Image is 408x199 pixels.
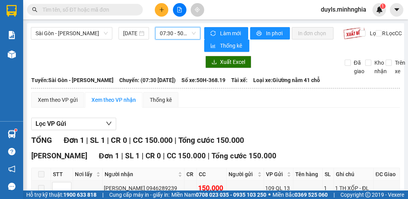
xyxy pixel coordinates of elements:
span: | [86,136,88,145]
span: Hỗ trợ kỹ thuật: [26,190,96,199]
div: 109 QL 13 [265,184,292,192]
span: printer [256,31,263,37]
span: Lọc CC [383,29,403,38]
input: 14/09/2025 [123,29,137,38]
span: | [129,136,131,145]
span: Kho nhận [371,58,390,75]
span: VP Gửi [266,170,286,178]
img: solution-icon [8,31,16,39]
button: file-add [173,3,186,17]
span: copyright [365,192,371,197]
span: Miền Nam [171,190,266,199]
img: 9k= [343,27,365,39]
th: CR [185,168,196,181]
span: [PERSON_NAME] [31,151,87,160]
span: bar-chart [210,43,217,49]
button: downloadXuất Excel [205,56,251,68]
span: CR 0 [146,151,161,160]
span: 07:30 - 50H-368.19 [160,27,196,39]
span: | [208,151,210,160]
span: sync [210,31,217,37]
span: aim [195,7,200,12]
img: icon-new-feature [376,6,383,13]
span: SL 1 [90,136,105,145]
th: Ghi chú [334,168,374,181]
button: Lọc VP Gửi [31,118,116,130]
span: Đã giao [351,58,367,75]
span: Lọc CR [367,29,387,38]
b: Tuyến: Sài Gòn - [PERSON_NAME] [31,77,113,83]
span: | [121,151,123,160]
div: 1 [324,184,332,192]
button: syncLàm mới [204,27,248,39]
span: Số xe: 50H-368.19 [181,76,225,84]
td: 109 QL 13 [264,181,294,196]
th: STT [51,168,73,181]
button: printerIn phơi [250,27,290,39]
button: caret-down [390,3,403,17]
span: Tổng cước 150.000 [178,136,244,145]
span: TỔNG [31,136,52,145]
span: Thống kê [220,41,243,50]
strong: 0708 023 035 - 0935 103 250 [196,192,266,198]
th: ĐC Giao [374,168,400,181]
span: | [142,151,144,160]
span: CC 150.000 [133,136,173,145]
span: Sài Gòn - Phan Rí [36,27,108,39]
span: ⚪️ [268,193,271,196]
strong: 0369 525 060 [295,192,328,198]
span: Đơn 1 [99,151,119,160]
span: Xuất Excel [220,58,245,66]
th: CC [197,168,227,181]
span: caret-down [393,6,400,13]
span: Miền Bắc [273,190,328,199]
span: duyls.minhnghia [315,5,372,14]
span: Lọc VP Gửi [36,119,66,129]
span: Làm mới [220,29,242,38]
span: 1 [381,3,384,9]
span: Tài xế: [231,76,247,84]
th: Tên hàng [293,168,323,181]
span: question-circle [8,148,15,155]
span: | [107,136,109,145]
button: plus [155,3,168,17]
span: CR 0 [111,136,127,145]
span: | [163,151,165,160]
strong: 1900 633 818 [63,192,96,198]
span: Nơi lấy [75,170,95,178]
span: file-add [177,7,182,12]
span: down [106,120,112,127]
span: notification [8,165,15,173]
span: Người gửi [229,170,256,178]
span: Đơn 1 [64,136,84,145]
th: SL [323,168,334,181]
button: aim [191,3,204,17]
span: Chuyến: (07:30 [DATE]) [119,76,176,84]
div: 150.000 [198,183,225,194]
span: Loại xe: Giường nằm 41 chỗ [253,76,320,84]
span: CC 150.000 [167,151,206,160]
span: plus [159,7,164,12]
img: logo-vxr [7,5,17,17]
span: | [334,190,335,199]
div: Xem theo VP gửi [38,96,78,104]
input: Tìm tên, số ĐT hoặc mã đơn [42,5,134,14]
span: search [32,7,37,12]
span: Cung cấp máy in - giấy in: [109,190,169,199]
button: bar-chartThống kê [204,39,249,52]
span: In phơi [266,29,284,38]
div: 1 TH XỐP - ĐL [335,184,372,192]
div: Thống kê [150,96,172,104]
span: Người nhận [105,170,177,178]
button: In đơn chọn [292,27,334,39]
span: message [8,183,15,190]
span: SL 1 [125,151,140,160]
div: [PERSON_NAME] 0946289239 [104,184,183,192]
img: warehouse-icon [8,50,16,58]
span: | [174,136,176,145]
img: warehouse-icon [8,130,16,138]
sup: 1 [380,3,386,9]
div: Xem theo VP nhận [91,96,136,104]
span: Tổng cước 150.000 [212,151,276,160]
span: download [212,59,217,65]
